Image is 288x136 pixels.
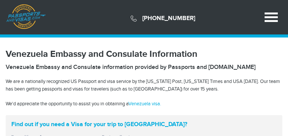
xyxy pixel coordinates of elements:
[142,15,195,22] a: [PHONE_NUMBER]
[128,101,161,107] a: Venezuela visa.
[6,49,282,60] h1: Venezuela Embassy and Consulate Information
[6,64,282,71] h2: Venezuela Embassy and Consulate information provided by Passports and [DOMAIN_NAME]
[11,121,277,128] strong: Find out if you need a Visa for your trip to [GEOGRAPHIC_DATA]?
[6,4,46,31] a: Passports & [DOMAIN_NAME]
[6,78,282,93] p: We are a nationally recognized US Passport and visa service by the [US_STATE] Post, [US_STATE] Ti...
[6,100,282,108] p: We'd appreciate the opportunity to assist you in obtaining a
